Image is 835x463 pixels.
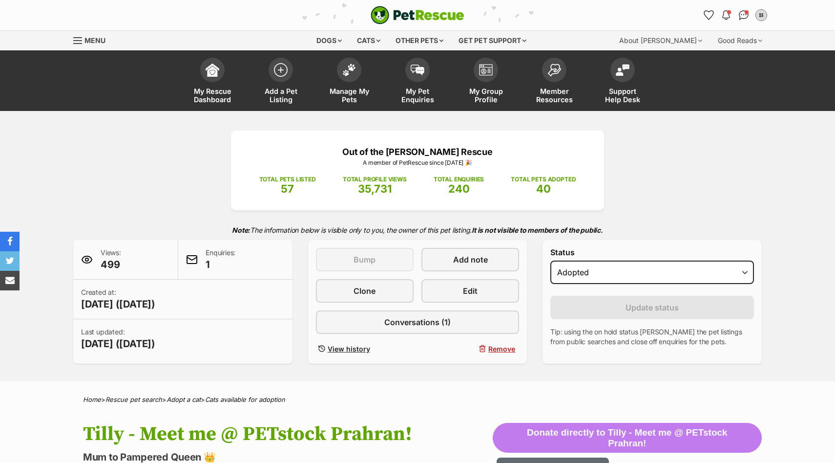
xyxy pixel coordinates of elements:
p: Tip: using the on hold status [PERSON_NAME] the pet listings from public searches and close off e... [550,327,754,347]
div: Other pets [389,31,450,50]
p: TOTAL ENQUIRIES [434,175,484,184]
p: TOTAL PETS LISTED [259,175,316,184]
span: Bump [354,254,376,265]
a: Conversations [736,7,751,23]
p: Created at: [81,287,155,311]
button: Bump [316,248,414,271]
img: chat-41dd97257d64d25036548639549fe6c8038ab92f7586957e7f3b1b290dea8141.svg [739,10,749,20]
p: A member of PetRescue since [DATE] 🎉 [246,158,589,167]
p: Views: [101,248,121,271]
span: Conversations (1) [384,316,451,328]
a: My Rescue Dashboard [178,53,247,111]
div: > > > [59,396,776,403]
a: Clone [316,279,414,303]
span: 1 [206,258,235,271]
a: Manage My Pets [315,53,383,111]
span: Remove [488,344,515,354]
a: Favourites [701,7,716,23]
div: Cats [350,31,387,50]
span: [DATE] ([DATE]) [81,297,155,311]
ul: Account quick links [701,7,769,23]
p: The information below is visible only to you, the owner of this pet listing. [73,220,762,240]
a: Add a Pet Listing [247,53,315,111]
img: help-desk-icon-fdf02630f3aa405de69fd3d07c3f3aa587a6932b1a1747fa1d2bba05be0121f9.svg [616,64,629,76]
span: Clone [354,285,376,297]
img: notifications-46538b983faf8c2785f20acdc204bb7945ddae34d4c08c2a6579f10ce5e182be.svg [722,10,730,20]
a: Support Help Desk [588,53,657,111]
img: manage-my-pets-icon-02211641906a0b7f246fdf0571729dbe1e7629f14944591b6c1af311fb30b64b.svg [342,64,356,76]
p: Enquiries: [206,248,235,271]
img: Out of the Woods Rescue profile pic [756,10,766,20]
div: Good Reads [711,31,769,50]
img: dashboard-icon-eb2f2d2d3e046f16d808141f083e7271f6b2e854fb5c12c21221c1fb7104beca.svg [206,63,219,77]
button: Remove [421,342,519,356]
button: Update status [550,296,754,319]
a: My Pet Enquiries [383,53,452,111]
span: 240 [448,182,470,195]
button: Donate directly to Tilly - Meet me @ PETstock Prahran! [493,423,762,453]
div: Dogs [310,31,349,50]
div: About [PERSON_NAME] [612,31,709,50]
img: add-pet-listing-icon-0afa8454b4691262ce3f59096e99ab1cd57d4a30225e0717b998d2c9b9846f56.svg [274,63,288,77]
a: View history [316,342,414,356]
strong: It is not visible to members of the public. [472,226,603,234]
p: TOTAL PROFILE VIEWS [343,175,407,184]
div: Get pet support [452,31,533,50]
img: member-resources-icon-8e73f808a243e03378d46382f2149f9095a855e16c252ad45f914b54edf8863c.svg [547,64,561,77]
span: [DATE] ([DATE]) [81,337,155,351]
button: Notifications [718,7,734,23]
p: Last updated: [81,327,155,351]
a: Adopt a cat [167,396,201,403]
p: TOTAL PETS ADOPTED [511,175,576,184]
a: Rescue pet search [105,396,162,403]
span: Add note [453,254,488,265]
span: 40 [536,182,551,195]
strong: Note: [232,226,250,234]
span: My Rescue Dashboard [190,87,234,104]
button: My account [753,7,769,23]
label: Status [550,248,754,257]
a: Member Resources [520,53,588,111]
span: My Pet Enquiries [396,87,439,104]
a: Add note [421,248,519,271]
a: Home [83,396,101,403]
a: Cats available for adoption [205,396,285,403]
img: pet-enquiries-icon-7e3ad2cf08bfb03b45e93fb7055b45f3efa6380592205ae92323e6603595dc1f.svg [411,65,424,75]
span: Menu [84,36,105,44]
span: Edit [463,285,478,297]
span: Add a Pet Listing [259,87,303,104]
span: Update status [626,302,679,313]
span: View history [328,344,370,354]
a: My Group Profile [452,53,520,111]
span: My Group Profile [464,87,508,104]
span: Member Resources [532,87,576,104]
img: logo-cat-932fe2b9b8326f06289b0f2fb663e598f794de774fb13d1741a6617ecf9a85b4.svg [371,6,464,24]
span: Support Help Desk [601,87,645,104]
img: group-profile-icon-3fa3cf56718a62981997c0bc7e787c4b2cf8bcc04b72c1350f741eb67cf2f40e.svg [479,64,493,76]
span: 57 [281,182,294,195]
a: Menu [73,31,112,48]
span: 35,731 [358,182,392,195]
span: Manage My Pets [327,87,371,104]
a: PetRescue [371,6,464,24]
a: Conversations (1) [316,310,520,334]
p: Out of the [PERSON_NAME] Rescue [246,145,589,158]
span: 499 [101,258,121,271]
a: Edit [421,279,519,303]
h1: Tilly - Meet me @ PETstock Prahran! [83,423,493,445]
